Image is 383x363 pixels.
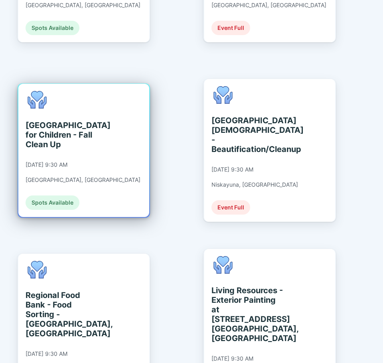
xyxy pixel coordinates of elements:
div: Event Full [211,200,250,215]
div: [GEOGRAPHIC_DATA], [GEOGRAPHIC_DATA] [26,176,140,183]
div: [DATE] 9:30 AM [211,166,253,173]
div: Regional Food Bank - Food Sorting - [GEOGRAPHIC_DATA], [GEOGRAPHIC_DATA] [26,290,99,338]
div: [GEOGRAPHIC_DATA][DEMOGRAPHIC_DATA] - Beautification/Cleanup [211,116,284,154]
div: [GEOGRAPHIC_DATA], [GEOGRAPHIC_DATA] [26,2,140,9]
div: Event Full [211,21,250,35]
div: [DATE] 9:30 AM [26,161,67,168]
div: [GEOGRAPHIC_DATA], [GEOGRAPHIC_DATA] [211,2,326,9]
div: Spots Available [26,195,79,210]
div: Niskayuna, [GEOGRAPHIC_DATA] [211,181,298,188]
div: [GEOGRAPHIC_DATA] for Children - Fall Clean Up [26,120,99,149]
div: [DATE] 9:30 AM [26,350,67,357]
div: Living Resources - Exterior Painting at [STREET_ADDRESS] [GEOGRAPHIC_DATA], [GEOGRAPHIC_DATA] [211,286,284,343]
div: [DATE] 9:30 AM [211,355,253,362]
div: Spots Available [26,21,79,35]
